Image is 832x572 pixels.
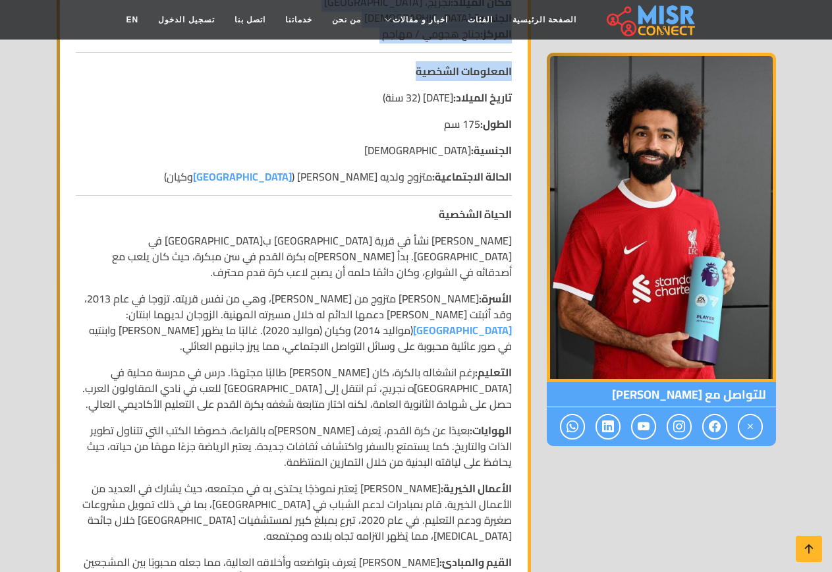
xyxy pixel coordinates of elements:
a: من نحن [322,7,371,32]
img: main.misr_connect [607,3,695,36]
a: [GEOGRAPHIC_DATA] [413,320,512,340]
a: الفئات [458,7,503,32]
strong: الأعمال الخيرية: [441,478,512,498]
p: [DEMOGRAPHIC_DATA] [76,142,512,158]
p: 175 سم [76,116,512,132]
p: رغم انشغاله بالكرة، كان [PERSON_NAME] طالبًا مجتهدًا. درس في مدرسة محلية في [GEOGRAPHIC_DATA]ه نج... [76,364,512,412]
a: [GEOGRAPHIC_DATA] [193,167,292,186]
p: [PERSON_NAME] نشأ في قرية [GEOGRAPHIC_DATA] ب[GEOGRAPHIC_DATA] في [GEOGRAPHIC_DATA]. بدأ [PERSON_... [76,233,512,280]
strong: الحياة الشخصية [439,204,512,224]
span: اخبار و مقالات [393,14,448,26]
strong: الطول: [480,114,512,134]
p: متزوج ولديه [PERSON_NAME] ( وكيان) [76,169,512,185]
strong: المعلومات الشخصية [416,61,512,81]
strong: الجنسية: [471,140,512,160]
span: للتواصل مع [PERSON_NAME] [547,382,776,407]
p: بعيدًا عن كرة القدم، يُعرف [PERSON_NAME]ه بالقراءة، خصوصًا الكتب التي تتناول تطوير الذات والتاريخ... [76,422,512,470]
a: الصفحة الرئيسية [503,7,586,32]
p: [PERSON_NAME] متزوج من [PERSON_NAME]، وهي من نفس قريته. تزوجا في عام 2013، وقد أثبتت [PERSON_NAME... [76,291,512,354]
p: [DATE] (32 سنة) [76,90,512,105]
strong: الحالة الاجتماعية: [432,167,512,186]
img: محمد صلاح [547,53,776,382]
strong: القيم والمبادئ: [439,552,512,572]
strong: التعليم: [475,362,512,382]
a: اتصل بنا [225,7,275,32]
strong: الأسرة: [479,289,512,308]
a: تسجيل الدخول [148,7,224,32]
a: خدماتنا [275,7,322,32]
strong: تاريخ الميلاد: [453,88,512,107]
a: EN [117,7,149,32]
p: [PERSON_NAME] يُعتبر نموذجًا يحتذى به في مجتمعه، حيث يشارك في العديد من الأعمال الخيرية. قام بمبا... [76,480,512,544]
a: اخبار و مقالات [371,7,458,32]
strong: الهوايات: [470,420,512,440]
